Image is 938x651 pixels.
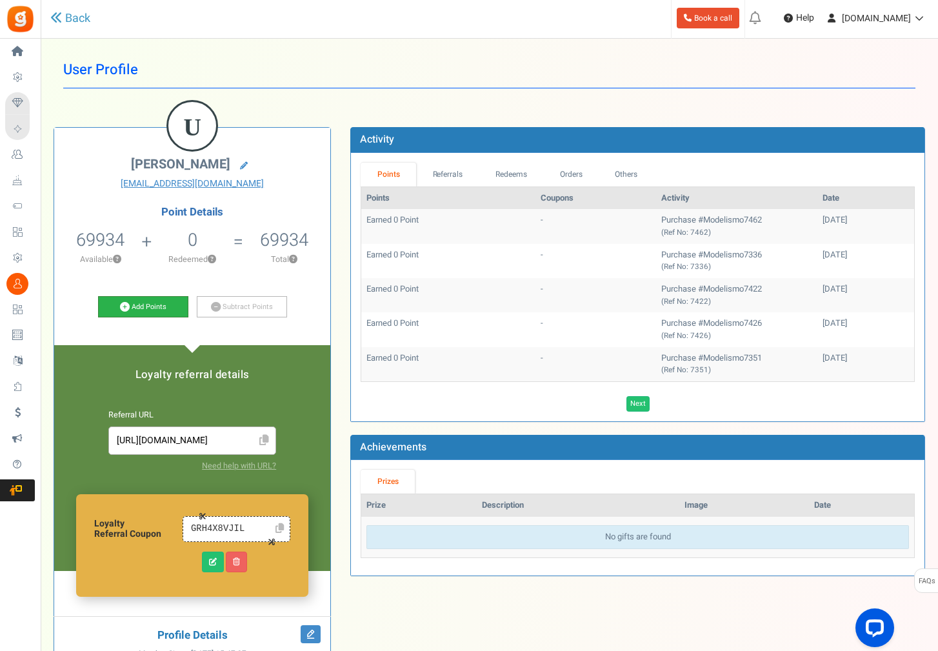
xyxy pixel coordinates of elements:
[67,369,317,381] h5: Loyalty referral details
[661,365,711,376] small: (Ref No: 7351)
[535,312,655,346] td: -
[535,244,655,278] td: -
[113,255,121,264] button: ?
[197,296,287,318] a: Subtract Points
[656,312,817,346] td: Purchase #Modelismo7426
[535,278,655,312] td: -
[64,630,321,642] h4: Profile Details
[477,494,679,517] th: Description
[366,525,909,549] div: No gifts are found
[360,132,394,147] b: Activity
[779,8,819,28] a: Help
[817,187,914,210] th: Date
[535,209,655,243] td: -
[361,494,476,517] th: Prize
[656,278,817,312] td: Purchase #Modelismo7422
[153,254,232,265] p: Redeemed
[361,244,535,278] td: Earned 0 Point
[6,5,35,34] img: Gratisfaction
[661,330,711,341] small: (Ref No: 7426)
[793,12,814,25] span: Help
[918,569,935,594] span: FAQs
[98,296,188,318] a: Add Points
[656,347,817,381] td: Purchase #Modelismo7351
[479,163,544,186] a: Redeems
[823,352,909,365] div: [DATE]
[656,187,817,210] th: Activity
[361,187,535,210] th: Points
[661,227,711,238] small: (Ref No: 7462)
[599,163,654,186] a: Others
[677,8,739,28] a: Book a call
[76,227,125,253] span: 69934
[416,163,479,186] a: Referrals
[361,278,535,312] td: Earned 0 Point
[656,244,817,278] td: Purchase #Modelismo7336
[361,163,416,186] a: Points
[361,470,415,494] a: Prizes
[535,187,655,210] th: Coupons
[208,255,216,264] button: ?
[270,519,288,539] a: Click to Copy
[63,52,915,88] h1: User Profile
[661,296,711,307] small: (Ref No: 7422)
[360,439,426,455] b: Achievements
[361,312,535,346] td: Earned 0 Point
[823,317,909,330] div: [DATE]
[656,209,817,243] td: Purchase #Modelismo7462
[361,209,535,243] td: Earned 0 Point
[289,255,297,264] button: ?
[361,347,535,381] td: Earned 0 Point
[823,214,909,226] div: [DATE]
[254,430,274,452] span: Click to Copy
[809,494,914,517] th: Date
[94,519,183,539] h6: Loyalty Referral Coupon
[823,249,909,261] div: [DATE]
[202,460,276,472] a: Need help with URL?
[168,102,216,152] figcaption: U
[260,230,308,250] h5: 69934
[679,494,810,517] th: Image
[823,283,909,295] div: [DATE]
[61,254,140,265] p: Available
[188,230,197,250] h5: 0
[301,625,321,643] i: Edit Profile
[54,206,330,218] h4: Point Details
[64,177,321,190] a: [EMAIL_ADDRESS][DOMAIN_NAME]
[626,396,650,412] a: Next
[108,411,276,420] h6: Referral URL
[131,155,230,174] span: [PERSON_NAME]
[661,261,711,272] small: (Ref No: 7336)
[244,254,324,265] p: Total
[543,163,599,186] a: Orders
[842,12,911,25] span: [DOMAIN_NAME]
[535,347,655,381] td: -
